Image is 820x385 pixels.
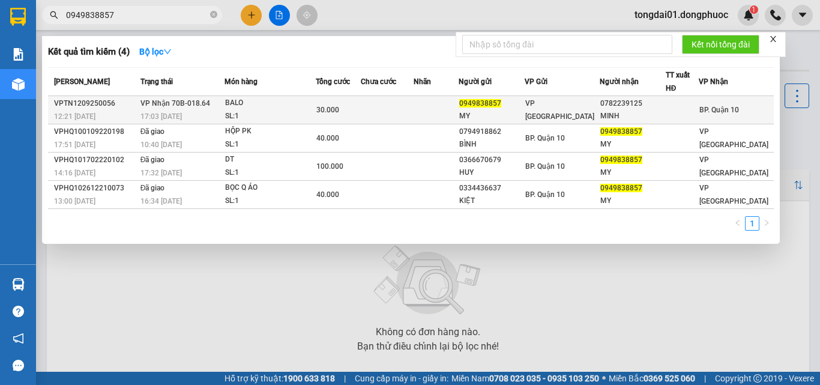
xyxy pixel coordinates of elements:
[759,216,774,231] li: Next Page
[759,216,774,231] button: right
[140,99,210,108] span: VP Nhận 70B-018.64
[600,138,665,151] div: MY
[316,77,350,86] span: Tổng cước
[525,190,565,199] span: BP. Quận 10
[600,166,665,179] div: MY
[163,47,172,56] span: down
[225,110,315,123] div: SL: 1
[12,278,25,291] img: warehouse-icon
[731,216,745,231] button: left
[459,126,524,138] div: 0794918862
[140,127,165,136] span: Đã giao
[361,77,396,86] span: Chưa cước
[140,77,173,86] span: Trạng thái
[600,110,665,123] div: MINH
[745,216,759,231] li: 1
[13,360,24,371] span: message
[699,106,739,114] span: BP. Quận 10
[316,106,339,114] span: 30.000
[12,48,25,61] img: solution-icon
[414,77,431,86] span: Nhãn
[731,216,745,231] li: Previous Page
[459,182,524,195] div: 0334436637
[692,38,750,51] span: Kết nối tổng đài
[600,97,665,110] div: 0782239125
[746,217,759,230] a: 1
[210,10,217,21] span: close-circle
[459,166,524,179] div: HUY
[600,184,642,192] span: 0949838857
[140,197,182,205] span: 16:34 [DATE]
[54,182,137,195] div: VPHQ102612210073
[13,306,24,317] span: question-circle
[225,166,315,180] div: SL: 1
[316,134,339,142] span: 40.000
[210,11,217,18] span: close-circle
[699,127,768,149] span: VP [GEOGRAPHIC_DATA]
[525,99,594,121] span: VP [GEOGRAPHIC_DATA]
[54,169,95,177] span: 14:16 [DATE]
[600,127,642,136] span: 0949838857
[13,333,24,344] span: notification
[525,77,547,86] span: VP Gửi
[682,35,759,54] button: Kết nối tổng đài
[459,77,492,86] span: Người gửi
[140,156,165,164] span: Đã giao
[54,112,95,121] span: 12:21 [DATE]
[12,78,25,91] img: warehouse-icon
[734,219,741,226] span: left
[459,154,524,166] div: 0366670679
[459,195,524,207] div: KIỆT
[140,112,182,121] span: 17:03 [DATE]
[225,97,315,110] div: BALO
[225,181,315,195] div: BỌC Q ÁO
[525,162,565,171] span: BP. Quận 10
[10,8,26,26] img: logo-vxr
[225,138,315,151] div: SL: 1
[50,11,58,19] span: search
[130,42,181,61] button: Bộ lọcdown
[54,154,137,166] div: VPHQ101702220102
[140,169,182,177] span: 17:32 [DATE]
[54,97,137,110] div: VPTN1209250056
[763,219,770,226] span: right
[54,141,95,149] span: 17:51 [DATE]
[699,156,768,177] span: VP [GEOGRAPHIC_DATA]
[666,71,690,92] span: TT xuất HĐ
[600,156,642,164] span: 0949838857
[54,77,110,86] span: [PERSON_NAME]
[225,195,315,208] div: SL: 1
[525,134,565,142] span: BP. Quận 10
[66,8,208,22] input: Tìm tên, số ĐT hoặc mã đơn
[600,77,639,86] span: Người nhận
[54,197,95,205] span: 13:00 [DATE]
[459,110,524,123] div: MY
[769,35,777,43] span: close
[54,126,137,138] div: VPHQ100109220198
[225,153,315,166] div: DT
[316,190,339,199] span: 40.000
[462,35,672,54] input: Nhập số tổng đài
[139,47,172,56] strong: Bộ lọc
[225,125,315,138] div: HỘP PK
[140,141,182,149] span: 10:40 [DATE]
[699,77,728,86] span: VP Nhận
[225,77,258,86] span: Món hàng
[600,195,665,207] div: MY
[459,99,501,108] span: 0949838857
[316,162,343,171] span: 100.000
[699,184,768,205] span: VP [GEOGRAPHIC_DATA]
[140,184,165,192] span: Đã giao
[459,138,524,151] div: BÌNH
[48,46,130,58] h3: Kết quả tìm kiếm ( 4 )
